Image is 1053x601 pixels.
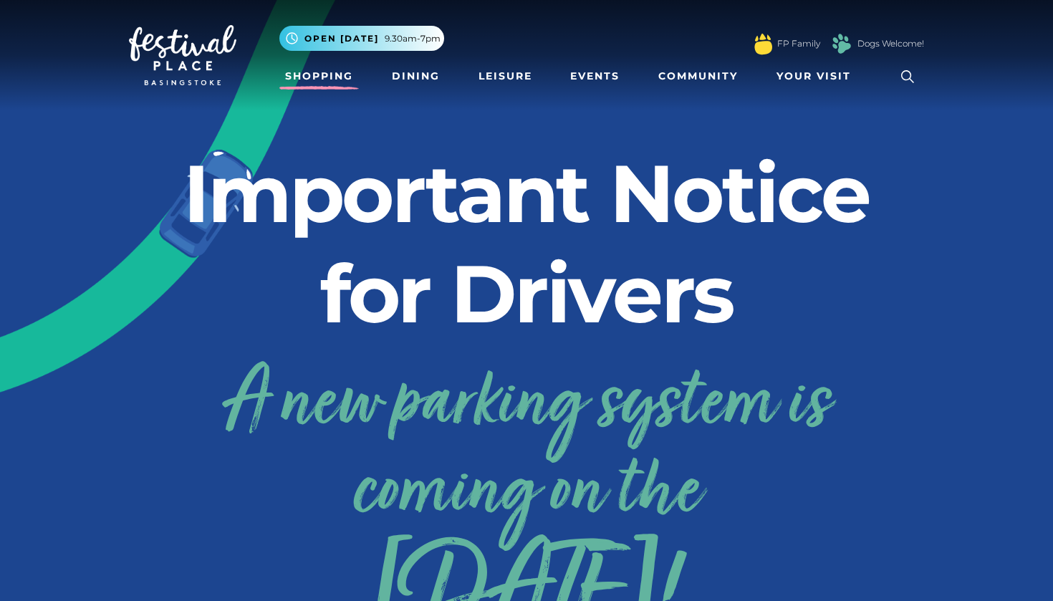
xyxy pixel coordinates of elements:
[857,37,924,50] a: Dogs Welcome!
[473,63,538,90] a: Leisure
[776,69,851,84] span: Your Visit
[279,63,359,90] a: Shopping
[279,26,444,51] button: Open [DATE] 9.30am-7pm
[564,63,625,90] a: Events
[385,32,441,45] span: 9.30am-7pm
[386,63,446,90] a: Dining
[777,37,820,50] a: FP Family
[129,25,236,85] img: Festival Place Logo
[129,143,924,344] h2: Important Notice for Drivers
[771,63,864,90] a: Your Visit
[304,32,379,45] span: Open [DATE]
[653,63,744,90] a: Community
